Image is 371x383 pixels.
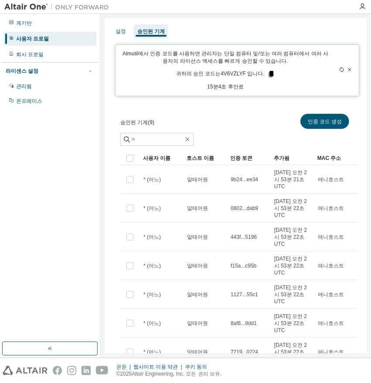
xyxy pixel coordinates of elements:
[176,71,221,77] font: 귀하의 승인 코드는
[143,320,161,326] font: * (어느)
[143,234,161,240] font: * (어느)
[187,291,208,298] font: 알테어원
[132,371,221,377] font: Altair Engineering, Inc. 모든 권리 보유.
[16,98,42,104] font: 온프레미스
[318,320,344,326] font: 애니호스트
[116,28,126,34] font: 설정
[67,366,76,375] img: instagram.svg
[187,320,208,326] font: 알테어원
[116,364,127,370] font: 은둔
[143,349,161,355] font: * (어느)
[82,366,91,375] img: linkedin.svg
[4,3,113,11] img: 알타이르 원
[3,366,48,375] img: altair_logo.svg
[137,28,165,34] font: 승인된 기계
[318,205,344,211] font: 애니호스트
[274,256,307,276] font: [DATE] 오전 2시 53분 22초 UTC
[143,155,170,161] font: 사용자 이름
[53,366,62,375] img: facebook.svg
[187,234,208,240] font: 알테어원
[143,205,161,211] font: * (어느)
[318,349,344,355] font: 애니호스트
[274,155,289,161] font: 추가됨
[318,291,344,298] font: 애니호스트
[231,320,257,326] font: 8af8...9dd1
[231,263,256,269] font: f15a...c95b
[16,51,44,58] font: 회사 프로필
[221,84,233,90] font: 초 후
[318,234,344,240] font: 애니호스트
[133,364,178,370] font: 웹사이트 이용 약관
[318,263,344,269] font: 애니호스트
[116,371,120,377] font: ©
[308,118,342,125] font: 인증 코드 생성
[231,291,258,298] font: 1127...55c1
[221,71,264,77] font: 4V6VZLYF 입니다.
[16,83,32,89] font: 관리됨
[317,155,341,161] font: MAC 주소
[120,119,154,125] font: 승인된 기계(9)
[274,313,307,333] font: [DATE] 오전 2시 53분 22초 UTC
[231,205,258,211] font: 0802...dab9
[187,205,208,211] font: 알테어원
[143,263,161,269] font: * (어느)
[274,198,307,218] font: [DATE] 오전 2시 53분 22초 UTC
[231,234,257,240] font: 443f...5196
[143,291,161,298] font: * (어느)
[187,349,208,355] font: 알테어원
[218,84,221,90] font: 4
[143,176,161,183] font: * (어느)
[274,169,307,190] font: [DATE] 오전 2시 53분 21초 UTC
[274,285,307,305] font: [DATE] 오전 2시 53분 22초 UTC
[185,364,207,370] font: 쿠키 동의
[318,176,344,183] font: 애니호스트
[300,114,349,129] button: 인증 코드 생성
[231,349,258,355] font: 7219...0224
[230,155,252,161] font: 인증 토큰
[231,176,258,183] font: 9b24...ee34
[187,155,214,161] font: 호스트 이름
[274,342,307,362] font: [DATE] 오전 2시 53분 22초 UTC
[6,68,38,74] font: 라이센스 설정
[274,227,307,247] font: [DATE] 오전 2시 53분 22초 UTC
[120,371,132,377] font: 2025
[16,20,32,26] font: 계기반
[187,263,208,269] font: 알테어원
[207,84,218,90] font: 15분
[96,366,109,375] img: youtube.svg
[233,84,244,90] font: 만료
[187,176,208,183] font: 알테어원
[123,51,328,64] font: Almutil에서 인증 코드를 사용하면 관리자는 단일 컴퓨터 및/또는 여러 컴퓨터에서 여러 사용자의 라이선스 액세스를 빠르게 승인할 수 있습니다.
[16,36,49,42] font: 사용자 프로필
